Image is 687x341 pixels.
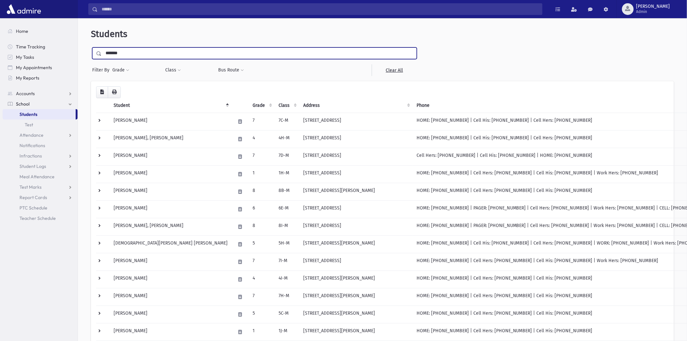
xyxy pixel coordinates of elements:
[275,253,299,271] td: 7I-M
[249,200,275,218] td: 6
[19,132,44,138] span: Attendance
[92,67,112,73] span: Filter By
[275,306,299,323] td: 5C-M
[110,218,231,235] td: [PERSON_NAME], [PERSON_NAME]
[3,151,78,161] a: Infractions
[19,215,56,221] span: Teacher Schedule
[299,165,413,183] td: [STREET_ADDRESS]
[249,165,275,183] td: 1
[16,101,30,107] span: School
[299,306,413,323] td: [STREET_ADDRESS][PERSON_NAME]
[16,91,35,96] span: Accounts
[299,323,413,341] td: [STREET_ADDRESS][PERSON_NAME]
[3,161,78,171] a: Student Logs
[218,64,244,76] button: Bus Route
[275,235,299,253] td: 5H-M
[249,130,275,148] td: 4
[636,9,670,14] span: Admin
[110,98,231,113] th: Student: activate to sort column descending
[110,323,231,341] td: [PERSON_NAME]
[16,75,39,81] span: My Reports
[110,288,231,306] td: [PERSON_NAME]
[249,113,275,130] td: 7
[299,271,413,288] td: [STREET_ADDRESS][PERSON_NAME]
[112,64,130,76] button: Grade
[19,174,55,180] span: Meal Attendance
[275,165,299,183] td: 1H-M
[3,42,78,52] a: Time Tracking
[275,218,299,235] td: 8I-M
[3,171,78,182] a: Meal Attendance
[3,88,78,99] a: Accounts
[110,200,231,218] td: [PERSON_NAME]
[19,153,42,159] span: Infractions
[249,253,275,271] td: 7
[19,111,37,117] span: Students
[3,26,78,36] a: Home
[249,306,275,323] td: 5
[299,200,413,218] td: [STREET_ADDRESS]
[3,203,78,213] a: PTC Schedule
[91,29,127,39] span: Students
[110,235,231,253] td: [DEMOGRAPHIC_DATA][PERSON_NAME] [PERSON_NAME]
[110,113,231,130] td: [PERSON_NAME]
[19,163,46,169] span: Student Logs
[3,192,78,203] a: Report Cards
[372,64,417,76] a: Clear All
[275,288,299,306] td: 7H-M
[299,113,413,130] td: [STREET_ADDRESS]
[299,148,413,165] td: [STREET_ADDRESS]
[249,323,275,341] td: 1
[299,253,413,271] td: [STREET_ADDRESS]
[275,200,299,218] td: 6E-M
[3,99,78,109] a: School
[16,28,28,34] span: Home
[16,44,45,50] span: Time Tracking
[19,184,42,190] span: Test Marks
[249,235,275,253] td: 5
[275,183,299,200] td: 8B-M
[19,195,47,200] span: Report Cards
[249,183,275,200] td: 8
[3,73,78,83] a: My Reports
[19,205,47,211] span: PTC Schedule
[110,271,231,288] td: [PERSON_NAME]
[299,235,413,253] td: [STREET_ADDRESS][PERSON_NAME]
[275,323,299,341] td: 1J-M
[299,130,413,148] td: [STREET_ADDRESS]
[249,98,275,113] th: Grade: activate to sort column ascending
[275,271,299,288] td: 4I-M
[3,62,78,73] a: My Appointments
[3,140,78,151] a: Notifications
[98,3,542,15] input: Search
[110,183,231,200] td: [PERSON_NAME]
[110,130,231,148] td: [PERSON_NAME], [PERSON_NAME]
[299,183,413,200] td: [STREET_ADDRESS][PERSON_NAME]
[275,130,299,148] td: 4H-M
[275,148,299,165] td: 7D-M
[249,288,275,306] td: 7
[3,120,78,130] a: Test
[16,65,52,70] span: My Appointments
[275,98,299,113] th: Class: activate to sort column ascending
[96,86,108,98] button: CSV
[3,213,78,223] a: Teacher Schedule
[299,288,413,306] td: [STREET_ADDRESS][PERSON_NAME]
[110,306,231,323] td: [PERSON_NAME]
[3,109,76,120] a: Students
[275,113,299,130] td: 7C-M
[3,52,78,62] a: My Tasks
[108,86,121,98] button: Print
[249,148,275,165] td: 7
[3,182,78,192] a: Test Marks
[110,148,231,165] td: [PERSON_NAME]
[249,218,275,235] td: 8
[249,271,275,288] td: 4
[299,98,413,113] th: Address: activate to sort column ascending
[16,54,34,60] span: My Tasks
[165,64,181,76] button: Class
[299,218,413,235] td: [STREET_ADDRESS]
[3,130,78,140] a: Attendance
[110,253,231,271] td: [PERSON_NAME]
[636,4,670,9] span: [PERSON_NAME]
